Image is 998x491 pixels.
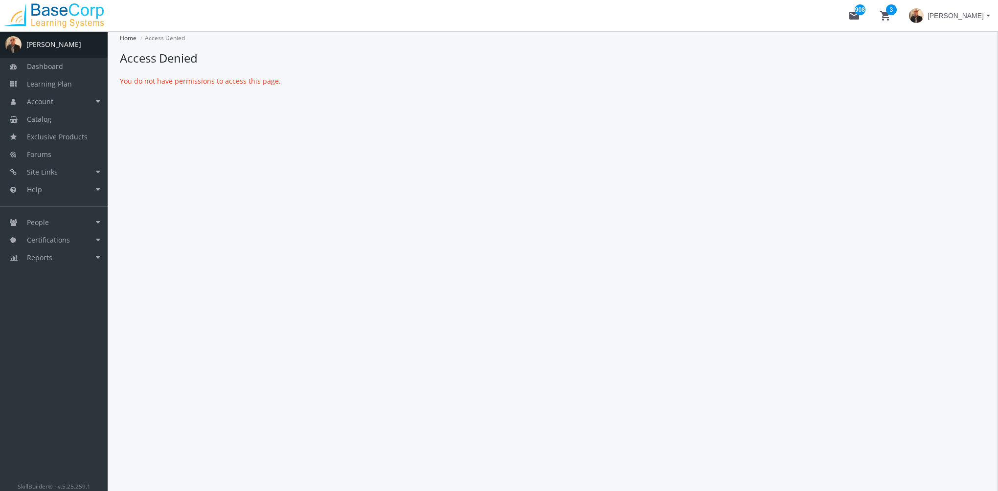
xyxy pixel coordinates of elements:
span: Forums [27,150,51,159]
span: Account [27,97,53,106]
a: Home [120,34,136,42]
mat-icon: shopping_cart [880,10,891,22]
span: Catalog [27,114,51,124]
span: Learning Plan [27,79,72,89]
span: Reports [27,253,52,262]
span: Exclusive Products [27,132,88,141]
span: [PERSON_NAME] [928,7,984,24]
mat-icon: mail [848,10,860,22]
span: Certifications [27,235,70,245]
span: People [27,218,49,227]
span: Dashboard [27,62,63,71]
span: Site Links [27,167,58,177]
span: Help [27,185,42,194]
div: [PERSON_NAME] [26,40,81,49]
li: Access Denied [138,31,185,45]
small: SkillBuilder® - v.5.25.259.1 [18,482,91,490]
img: profilePicture.png [5,36,22,53]
p: You do not have permissions to access this page. [120,76,986,86]
h1: Access Denied [120,50,986,67]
